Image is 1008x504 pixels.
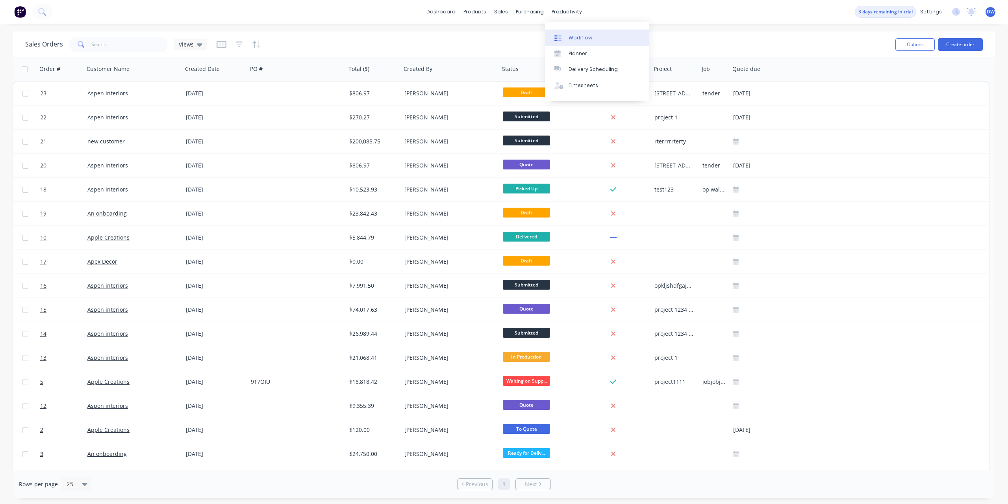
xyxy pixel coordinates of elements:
span: 16 [40,282,46,290]
span: 3 [40,450,43,458]
div: $21,068.41 [349,354,396,362]
span: Delivered [503,232,550,242]
span: 17 [40,258,46,266]
span: 10 [40,234,46,242]
span: 12 [40,402,46,410]
span: 15 [40,306,46,314]
div: [DATE] [186,138,245,145]
div: [DATE] [186,426,245,434]
div: opkljshdfgajhasdfgaseg [654,282,694,290]
a: Aspen interiors [87,162,128,169]
div: $270.27 [349,113,396,121]
span: Picked Up [503,184,550,193]
a: 12 [40,394,87,418]
div: [PERSON_NAME] [404,402,492,410]
a: 16 [40,274,87,298]
span: Quote [503,304,550,314]
a: Aspen interiors [87,89,128,97]
a: 17 [40,250,87,273]
a: new customer [87,138,125,145]
div: $120.00 [349,426,396,434]
span: 20 [40,162,46,169]
a: 4 [40,466,87,490]
div: $9,355.39 [349,402,396,410]
a: Apex Decor [87,258,117,265]
div: Delivery Scheduling [569,66,618,73]
a: Aspen interiors [87,186,128,193]
a: Apple Creations [87,378,130,385]
a: Timesheets [545,78,649,93]
div: [DATE] [733,89,784,99]
div: $74,017.63 [349,306,396,314]
span: Draft [503,256,550,266]
a: 2 [40,418,87,442]
div: [STREET_ADDRESS] [654,89,694,97]
a: An onboarding [87,210,127,217]
a: Delivery Scheduling [545,61,649,77]
button: 3 days remaining in trial [855,6,916,18]
div: Quote due [732,65,760,73]
div: [PERSON_NAME] [404,162,492,169]
span: Next [525,480,537,488]
div: tender [702,162,726,169]
span: 14 [40,330,46,338]
div: [PERSON_NAME] [404,282,492,290]
span: Draft [503,87,550,97]
span: Quote [503,160,550,169]
div: [PERSON_NAME] [404,354,492,362]
div: [DATE] [186,162,245,169]
div: $23,842.43 [349,210,396,218]
span: Ready for Deliv... [503,448,550,458]
div: tender [702,89,726,97]
a: 10 [40,226,87,249]
div: [PERSON_NAME] [404,258,492,266]
div: [PERSON_NAME] [404,210,492,218]
a: An onboarding [87,450,127,458]
a: 13 [40,346,87,370]
div: [PERSON_NAME] [404,426,492,434]
div: project 1234 descriptionnnnn [654,306,694,314]
span: 19 [40,210,46,218]
a: 14 [40,322,87,346]
a: Next page [516,480,550,488]
a: 20 [40,154,87,177]
div: $7,991.50 [349,282,396,290]
span: DW [987,8,995,15]
div: sales [490,6,512,18]
div: Created Date [185,65,220,73]
span: Quote [503,400,550,410]
span: Submitted [503,328,550,338]
span: Previous [466,480,488,488]
div: productivity [548,6,586,18]
div: Status [502,65,519,73]
div: Workflow [569,34,592,41]
a: Apple Creations [87,234,130,241]
div: [DATE] [186,234,245,242]
div: [PERSON_NAME] [404,234,492,242]
span: 5 [40,378,43,386]
a: Planner [545,46,649,61]
div: [DATE] [186,354,245,362]
div: Order # [39,65,60,73]
div: [PERSON_NAME] [404,113,492,121]
div: [PERSON_NAME] [404,330,492,338]
div: 917OIU [251,378,338,386]
a: Page 1 is your current page [498,478,510,490]
div: [PERSON_NAME] [404,306,492,314]
a: Aspen interiors [87,402,128,409]
div: [PERSON_NAME] [404,186,492,193]
span: 21 [40,138,46,145]
span: To Quote [503,424,550,434]
div: $24,750.00 [349,450,396,458]
div: [DATE] [733,425,784,435]
span: 2 [40,426,43,434]
span: Submitted [503,136,550,145]
a: 15 [40,298,87,322]
div: $806.97 [349,162,396,169]
div: [DATE] [733,161,784,171]
img: Factory [14,6,26,18]
span: 22 [40,113,46,121]
a: Aspen interiors [87,306,128,313]
a: 19 [40,202,87,225]
ul: Pagination [454,478,554,490]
